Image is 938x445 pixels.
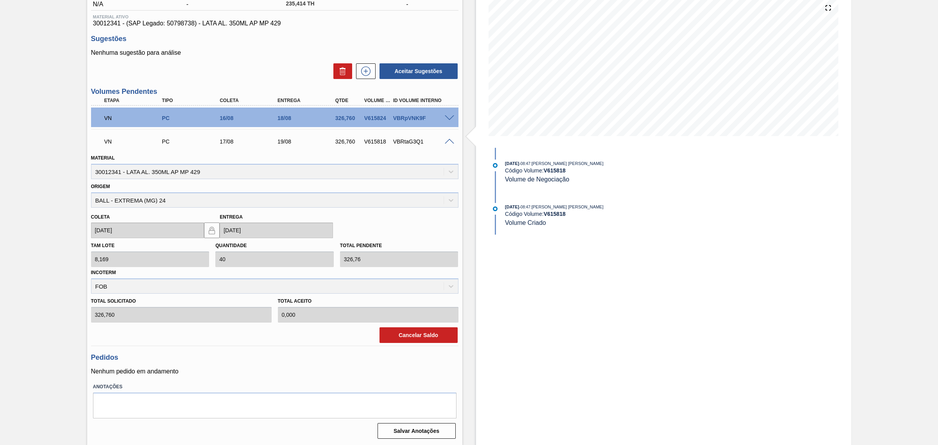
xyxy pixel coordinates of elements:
div: 16/08/2025 [218,115,283,121]
label: Tam lote [91,243,115,248]
span: : [PERSON_NAME] [PERSON_NAME] [530,161,603,166]
label: Quantidade [215,243,247,248]
div: Aceitar Sugestões [376,63,458,80]
button: locked [204,222,220,238]
label: Material [91,155,115,161]
p: VN [104,115,166,121]
h3: Sugestões [91,35,458,43]
span: 30012341 - (SAP Legado: 50798738) - LATA AL. 350ML AP MP 429 [93,20,456,27]
span: Material ativo [93,14,456,19]
div: 326,760 [333,138,364,145]
label: Total Aceito [278,296,458,307]
div: Qtde [333,98,364,103]
strong: V 615818 [544,167,566,174]
div: 326,760 [333,115,364,121]
label: Origem [91,184,110,189]
label: Total pendente [340,243,382,248]
div: V615824 [362,115,393,121]
span: - 08:47 [519,161,530,166]
input: dd/mm/yyyy [220,222,333,238]
div: 18/08/2025 [276,115,341,121]
button: Cancelar Saldo [379,327,458,343]
label: Coleta [91,214,110,220]
div: VBRtaG3Q1 [391,138,457,145]
div: Pedido de Compra [160,138,226,145]
img: locked [207,226,217,235]
h3: Pedidos [91,353,458,362]
div: V615818 [362,138,393,145]
label: Total Solicitado [91,296,272,307]
div: Volume de Negociação [102,133,168,150]
img: atual [493,163,498,168]
div: Id Volume Interno [391,98,457,103]
button: Salvar Anotações [378,423,456,439]
div: Volume Portal [362,98,393,103]
label: Anotações [93,381,456,393]
span: 235,414 TH [286,1,334,7]
p: VN [104,138,166,145]
button: Aceitar Sugestões [379,63,458,79]
div: Código Volume: [505,211,691,217]
div: Nova sugestão [352,63,376,79]
span: Volume de Negociação [505,176,569,183]
p: Nenhuma sugestão para análise [91,49,458,56]
span: : [PERSON_NAME] [PERSON_NAME] [530,205,603,209]
input: dd/mm/yyyy [91,222,204,238]
div: Código Volume: [505,167,691,174]
label: Entrega [220,214,243,220]
label: Incoterm [91,270,116,275]
p: Nenhum pedido em andamento [91,368,458,375]
div: Etapa [102,98,168,103]
div: Coleta [218,98,283,103]
span: [DATE] [505,205,519,209]
div: Volume de Negociação [102,109,168,127]
span: [DATE] [505,161,519,166]
div: Excluir Sugestões [329,63,352,79]
div: 19/08/2025 [276,138,341,145]
div: VBRpVNK9F [391,115,457,121]
span: - 08:47 [519,205,530,209]
div: Entrega [276,98,341,103]
div: 17/08/2025 [218,138,283,145]
strong: V 615818 [544,211,566,217]
h3: Volumes Pendentes [91,88,458,96]
span: Volume Criado [505,219,546,226]
div: Pedido de Compra [160,115,226,121]
div: Tipo [160,98,226,103]
img: atual [493,206,498,211]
